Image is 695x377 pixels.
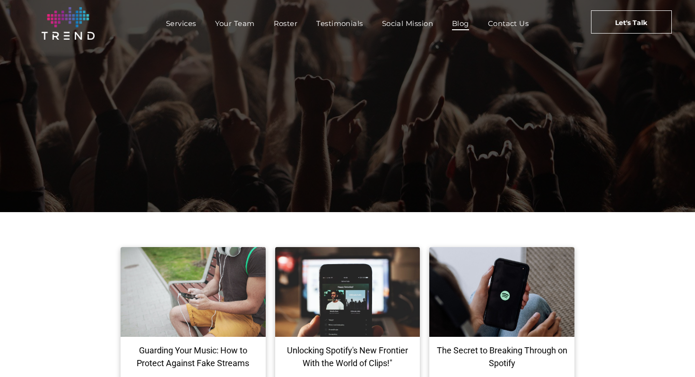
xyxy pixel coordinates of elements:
a: The Secret to Breaking Through on Spotify [436,344,567,369]
a: Services [156,17,206,30]
a: Guarding Your Music: How to Protect Against Fake Streams [128,344,259,369]
a: Unlocking Spotify's New Frontier With the World of Clips!" [282,344,413,369]
a: Let's Talk [591,10,672,34]
a: Testimonials [307,17,372,30]
a: Your Team [206,17,264,30]
img: logo [42,7,95,40]
a: Roster [264,17,307,30]
span: Let's Talk [615,11,647,34]
a: Blog [443,17,478,30]
a: Social Mission [373,17,443,30]
a: Contact Us [478,17,539,30]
